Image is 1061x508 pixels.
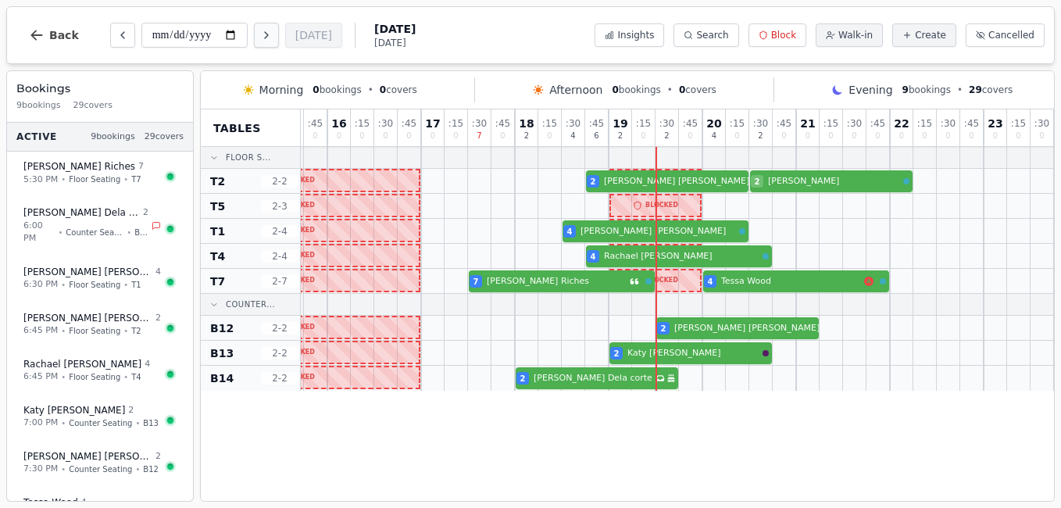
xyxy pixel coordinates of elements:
span: 20 [706,118,721,129]
span: 6:45 PM [23,370,58,384]
button: Walk-in [816,23,883,47]
span: : 30 [1034,119,1049,128]
span: [PERSON_NAME] Dela corte [534,372,652,385]
span: T2 [131,325,141,337]
span: 0 [734,132,739,140]
span: 7 [473,276,479,288]
span: Rachael [PERSON_NAME] [23,358,141,370]
span: bookings [313,84,361,96]
span: [DATE] [374,21,416,37]
span: • [667,84,673,96]
span: 2 [664,132,669,140]
svg: Allergens: Gluten [864,277,873,286]
button: Cancelled [966,23,1045,47]
button: [PERSON_NAME] [PERSON_NAME]26:45 PM•Floor Seating•T2 [13,303,187,346]
span: 0 [641,132,645,140]
span: 0 [969,132,973,140]
span: [PERSON_NAME] Riches [23,160,135,173]
span: • [61,371,66,383]
button: Katy [PERSON_NAME]27:00 PM•Counter Seating•B13 [13,395,187,438]
span: 4 [145,358,150,371]
button: [DATE] [285,23,342,48]
span: 5:30 PM [23,174,58,187]
span: 0 [313,84,319,95]
span: Afternoon [549,82,602,98]
span: : 30 [378,119,393,128]
button: [PERSON_NAME] [PERSON_NAME]27:30 PM•Counter Seating•B12 [13,442,187,485]
span: • [135,417,140,429]
span: [PERSON_NAME] [PERSON_NAME] [23,266,152,278]
span: • [123,325,128,337]
span: 2 - 3 [261,200,298,213]
span: Floor Seating [69,371,120,383]
span: Create [915,29,946,41]
span: Back [49,30,79,41]
span: covers [969,84,1013,96]
span: Katy [PERSON_NAME] [627,347,759,360]
span: 0 [688,132,692,140]
span: : 30 [847,119,862,128]
span: Search [696,29,728,41]
span: 0 [359,132,364,140]
span: 29 [969,84,982,95]
span: [PERSON_NAME] [PERSON_NAME] [23,312,152,324]
span: 0 [828,132,833,140]
span: • [123,371,128,383]
span: [PERSON_NAME] [PERSON_NAME] [23,450,152,463]
span: 9 [902,84,909,95]
span: [PERSON_NAME] Riches [487,275,627,288]
span: 19 [613,118,627,129]
button: Create [892,23,956,47]
span: 4 [567,226,573,238]
span: Counter Seating [69,463,132,475]
span: 0 [781,132,786,140]
span: 2 - 4 [261,225,298,238]
span: T4 [210,249,225,264]
span: 18 [519,118,534,129]
span: 6:30 PM [23,278,58,292]
span: 2 [128,404,134,417]
span: Evening [848,82,892,98]
span: 2 [155,312,161,325]
span: 29 covers [145,131,184,144]
span: B14 [210,370,234,386]
button: [PERSON_NAME] Riches75:30 PM•Floor Seating•T7 [13,152,187,195]
span: B13 [143,417,159,429]
span: : 15 [823,119,838,128]
span: 2 [520,373,526,385]
span: Morning [259,82,304,98]
span: Counter Seating [69,417,132,429]
span: bookings [612,84,660,96]
span: • [61,463,66,475]
span: : 30 [472,119,487,128]
span: 23 [988,118,1002,129]
span: [PERSON_NAME] [PERSON_NAME] [581,225,736,238]
span: 6:00 PM [23,220,55,245]
span: : 15 [636,119,651,128]
span: 0 [899,132,904,140]
span: • [123,174,128,185]
span: Katy [PERSON_NAME] [23,404,125,417]
span: 2 [661,323,666,334]
svg: Customer message [630,277,639,286]
button: [PERSON_NAME] Dela corte26:00 PM•Counter Seating•B14 [13,198,187,254]
span: 0 [922,132,927,140]
span: • [61,325,66,337]
span: B12 [143,463,159,475]
span: 29 covers [73,99,113,113]
span: Floor Seating [69,325,120,337]
span: 0 [1016,132,1020,140]
span: bookings [902,84,951,96]
span: : 15 [448,119,463,128]
span: 16 [331,118,346,129]
span: 21 [800,118,815,129]
span: 2 - 2 [261,347,298,360]
button: [PERSON_NAME] [PERSON_NAME]46:30 PM•Floor Seating•T1 [13,257,187,300]
span: • [61,279,66,291]
span: 0 [875,132,880,140]
span: 4 [591,251,596,263]
span: 9 bookings [91,131,135,144]
span: • [957,84,963,96]
span: covers [679,84,716,96]
span: 0 [383,132,388,140]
